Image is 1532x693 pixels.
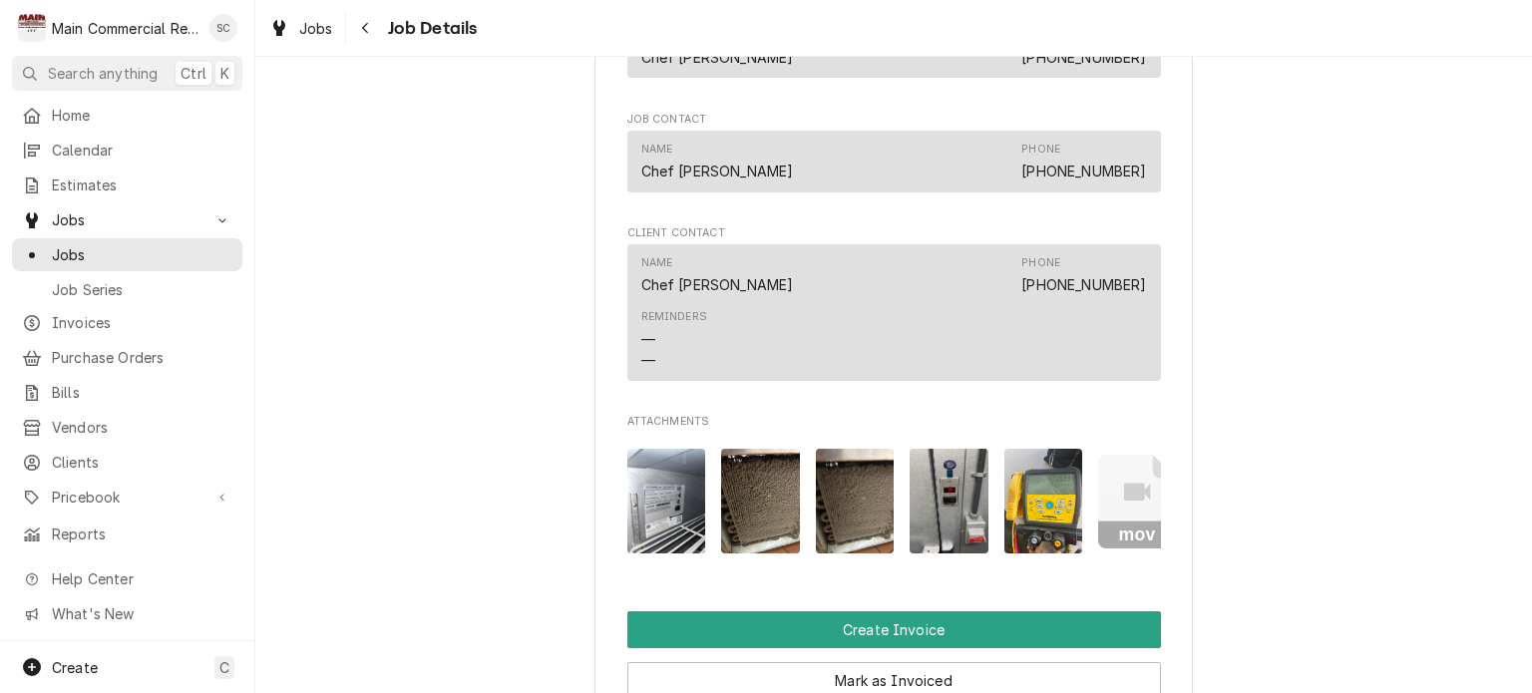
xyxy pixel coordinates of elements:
[627,131,1161,200] div: Job Contact List
[910,449,988,553] img: DRAdqQo6QL6wtIETfuos
[12,134,242,167] a: Calendar
[12,273,242,306] a: Job Series
[12,238,242,271] a: Jobs
[12,446,242,479] a: Clients
[52,244,232,265] span: Jobs
[627,449,706,553] img: FnPXSJgBRJ2lh9AHokoG
[12,481,242,514] a: Go to Pricebook
[641,255,794,295] div: Name
[52,174,232,195] span: Estimates
[12,203,242,236] a: Go to Jobs
[12,99,242,132] a: Home
[627,225,1161,390] div: Client Contact
[12,306,242,339] a: Invoices
[627,611,1161,648] button: Create Invoice
[641,47,794,68] div: Chef [PERSON_NAME]
[641,255,673,271] div: Name
[627,112,1161,201] div: Job Contact
[641,350,655,371] div: —
[52,487,202,508] span: Pricebook
[52,279,232,300] span: Job Series
[1021,255,1060,271] div: Phone
[627,244,1161,390] div: Client Contact List
[721,449,800,553] img: gD6aMyosSjav0uUBxwiu
[52,603,230,624] span: What's New
[52,659,98,676] span: Create
[12,169,242,201] a: Estimates
[52,209,202,230] span: Jobs
[48,63,158,84] span: Search anything
[641,161,794,181] div: Chef [PERSON_NAME]
[220,63,229,84] span: K
[627,225,1161,241] span: Client Contact
[816,449,895,553] img: yJGqt0ZRHq97A8Br03mA
[12,518,242,550] a: Reports
[209,14,237,42] div: SC
[12,562,242,595] a: Go to Help Center
[52,105,232,126] span: Home
[18,14,46,42] div: M
[627,131,1161,191] div: Contact
[627,414,1161,569] div: Attachments
[12,56,242,91] button: Search anythingCtrlK
[1004,449,1083,553] img: 8rpIbTJ6S2yueLwyxhsV
[52,140,232,161] span: Calendar
[52,568,230,589] span: Help Center
[627,112,1161,128] span: Job Contact
[1021,49,1146,66] a: [PHONE_NUMBER]
[641,274,794,295] div: Chef [PERSON_NAME]
[18,14,46,42] div: Main Commercial Refrigeration Service's Avatar
[1021,142,1060,158] div: Phone
[299,18,333,39] span: Jobs
[12,376,242,409] a: Bills
[52,523,232,544] span: Reports
[261,12,341,45] a: Jobs
[181,63,206,84] span: Ctrl
[1021,276,1146,293] a: [PHONE_NUMBER]
[12,341,242,374] a: Purchase Orders
[1021,142,1146,181] div: Phone
[382,15,478,42] span: Job Details
[52,312,232,333] span: Invoices
[52,347,232,368] span: Purchase Orders
[641,309,707,325] div: Reminders
[641,142,794,181] div: Name
[627,414,1161,430] span: Attachments
[219,657,229,678] span: C
[627,434,1161,570] span: Attachments
[641,142,673,158] div: Name
[627,244,1161,381] div: Contact
[641,309,707,370] div: Reminders
[52,452,232,473] span: Clients
[1021,163,1146,179] a: [PHONE_NUMBER]
[52,382,232,403] span: Bills
[52,18,198,39] div: Main Commercial Refrigeration Service
[12,597,242,630] a: Go to What's New
[627,611,1161,648] div: Button Group Row
[52,417,232,438] span: Vendors
[1098,449,1177,553] button: mov
[641,329,655,350] div: —
[12,411,242,444] a: Vendors
[350,12,382,44] button: Navigate back
[209,14,237,42] div: Sharon Campbell's Avatar
[1021,255,1146,295] div: Phone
